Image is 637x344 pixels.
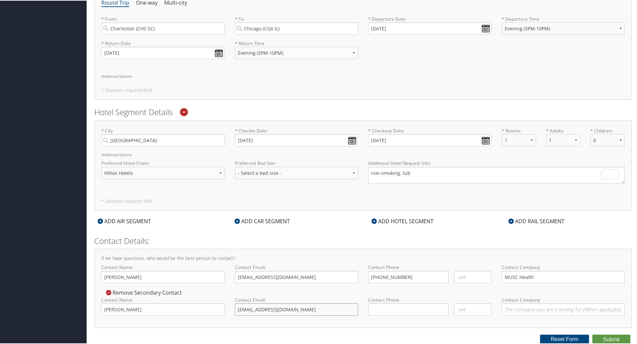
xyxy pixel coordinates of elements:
div: ADD CAR SEGMENT [231,217,293,225]
div: ADD HOTEL SEGMENT [368,217,437,225]
label: Contact Email: [235,296,358,315]
input: * Checkout Date: [368,133,492,146]
label: * From: [101,15,225,34]
label: * Departure Time [502,15,625,39]
h5: * Denotes required field [101,198,625,203]
label: * To: [235,15,358,34]
div: Remove Secondary Contact [101,288,185,296]
label: Contact Phone [368,296,492,303]
input: MM/DD/YYYY [101,46,225,58]
label: * Adults: [546,127,580,133]
h5: * Denotes required field [101,87,625,92]
h6: Additional Options: [101,74,625,77]
input: .ext [454,303,492,315]
input: * Checkin Date: [235,133,358,146]
label: * Children: [590,127,625,133]
h2: Hotel Segment Details [94,106,632,117]
input: City or Airport Code [101,22,225,34]
h6: Additional Options: [101,152,625,156]
label: * Return Time [235,39,358,46]
input: City or Airport Code [235,22,358,34]
label: Contact Company [502,296,625,315]
div: ADD RAIL SEGMENT [505,217,568,225]
label: Contact Name: [101,296,225,315]
label: * Departure Date [368,15,492,22]
label: Preferred Hotel Chain: [101,159,225,166]
textarea: To enrich screen reader interactions, please activate Accessibility in Grammarly extension settings [368,166,625,183]
input: MM/DD/YYYY [368,22,492,34]
div: ADD AIR SEGMENT [94,217,154,225]
label: Contact Phone [368,263,492,270]
label: Preferred Bed Size: [235,159,358,166]
label: Contact Email: [235,263,358,282]
input: Contact Email: [235,270,358,283]
label: * Checkin Date: [235,127,358,146]
label: * Checkout Date: [368,127,492,146]
input: Contact Name: [101,270,225,283]
button: Submit [592,334,630,344]
label: * Rooms: [502,127,536,133]
h2: Contact Details: [94,235,632,246]
h4: If we have questions, who would be the best person to contact? [101,255,625,260]
label: Contact Company [502,263,625,282]
input: Contact Name: [101,303,225,315]
label: Additional Hotel Request Info: [368,159,625,166]
label: Contact Name: [101,263,225,282]
label: * Return Date [101,39,225,46]
select: * Departure Time [502,22,625,34]
input: Contact Email: [235,303,358,315]
input: Contact Company [502,270,625,283]
input: Contact Company [502,303,625,315]
button: Reset Form [540,334,589,343]
input: .ext [454,270,492,283]
label: * City [101,127,225,146]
